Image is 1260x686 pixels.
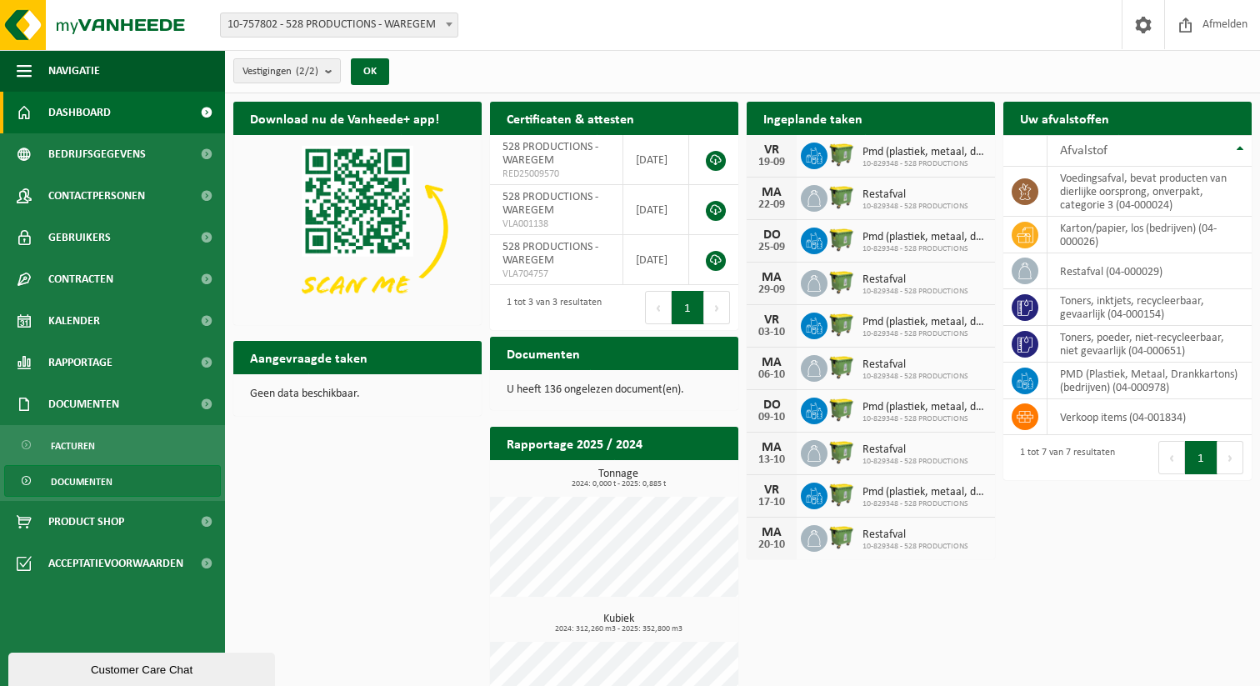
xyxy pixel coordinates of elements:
div: 1 tot 7 van 7 resultaten [1012,439,1115,476]
a: Documenten [4,465,221,497]
span: 10-829348 - 528 PRODUCTIONS [862,542,968,552]
span: 10-829348 - 528 PRODUCTIONS [862,372,968,382]
div: MA [755,526,788,539]
span: 10-829348 - 528 PRODUCTIONS [862,159,987,169]
span: Restafval [862,358,968,372]
span: Kalender [48,300,100,342]
div: MA [755,186,788,199]
img: WB-1100-HPE-GN-50 [827,140,856,168]
span: Pmd (plastiek, metaal, drankkartons) (bedrijven) [862,146,987,159]
button: Next [704,291,730,324]
h2: Aangevraagde taken [233,341,384,373]
img: WB-1100-HPE-GN-50 [827,438,856,466]
span: Restafval [862,188,968,202]
img: WB-1100-HPE-GN-50 [827,310,856,338]
a: Bekijk rapportage [614,459,737,493]
button: Previous [645,291,672,324]
count: (2/2) [296,66,318,77]
td: voedingsafval, bevat producten van dierlijke oorsprong, onverpakt, categorie 3 (04-000024) [1047,167,1252,217]
span: Pmd (plastiek, metaal, drankkartons) (bedrijven) [862,316,987,329]
span: Contracten [48,258,113,300]
iframe: chat widget [8,649,278,686]
td: restafval (04-000029) [1047,253,1252,289]
div: 20-10 [755,539,788,551]
div: 17-10 [755,497,788,508]
h2: Ingeplande taken [747,102,879,134]
div: 29-09 [755,284,788,296]
td: karton/papier, los (bedrijven) (04-000026) [1047,217,1252,253]
div: 19-09 [755,157,788,168]
h2: Documenten [490,337,597,369]
span: 10-829348 - 528 PRODUCTIONS [862,244,987,254]
div: VR [755,313,788,327]
span: 528 PRODUCTIONS - WAREGEM [502,141,598,167]
button: Vestigingen(2/2) [233,58,341,83]
div: 03-10 [755,327,788,338]
div: 1 tot 3 van 3 resultaten [498,289,602,326]
td: toners, inktjets, recycleerbaar, gevaarlijk (04-000154) [1047,289,1252,326]
td: [DATE] [623,235,689,285]
td: [DATE] [623,185,689,235]
p: U heeft 136 ongelezen document(en). [507,384,722,396]
span: 2024: 0,000 t - 2025: 0,885 t [498,480,738,488]
span: Dashboard [48,92,111,133]
h3: Tonnage [498,468,738,488]
span: Restafval [862,273,968,287]
img: WB-1100-HPE-GN-50 [827,268,856,296]
div: 09-10 [755,412,788,423]
div: VR [755,143,788,157]
span: Rapportage [48,342,112,383]
span: Contactpersonen [48,175,145,217]
h2: Uw afvalstoffen [1003,102,1126,134]
span: Facturen [51,430,95,462]
span: 10-829348 - 528 PRODUCTIONS [862,457,968,467]
span: 528 PRODUCTIONS - WAREGEM [502,241,598,267]
span: Afvalstof [1060,144,1107,158]
span: Pmd (plastiek, metaal, drankkartons) (bedrijven) [862,231,987,244]
img: WB-1100-HPE-GN-50 [827,395,856,423]
h2: Certificaten & attesten [490,102,651,134]
span: Acceptatievoorwaarden [48,543,183,584]
span: 10-829348 - 528 PRODUCTIONS [862,202,968,212]
img: WB-1100-HPE-GN-50 [827,225,856,253]
span: RED25009570 [502,168,610,181]
button: Previous [1158,441,1185,474]
span: 10-829348 - 528 PRODUCTIONS [862,499,987,509]
div: 13-10 [755,454,788,466]
div: VR [755,483,788,497]
td: toners, poeder, niet-recycleerbaar, niet gevaarlijk (04-000651) [1047,326,1252,363]
span: 528 PRODUCTIONS - WAREGEM [502,191,598,217]
img: WB-1100-HPE-GN-50 [827,183,856,211]
td: [DATE] [623,135,689,185]
div: MA [755,356,788,369]
span: 2024: 312,260 m3 - 2025: 352,800 m3 [498,625,738,633]
div: DO [755,228,788,242]
span: Documenten [51,466,112,498]
h2: Rapportage 2025 / 2024 [490,427,659,459]
span: VLA704757 [502,268,610,281]
span: 10-757802 - 528 PRODUCTIONS - WAREGEM [220,13,458,38]
div: MA [755,271,788,284]
button: 1 [1185,441,1217,474]
span: Gebruikers [48,217,111,258]
span: 10-757802 - 528 PRODUCTIONS - WAREGEM [221,13,457,37]
span: Pmd (plastiek, metaal, drankkartons) (bedrijven) [862,401,987,414]
h3: Kubiek [498,613,738,633]
span: Restafval [862,528,968,542]
h2: Download nu de Vanheede+ app! [233,102,456,134]
td: PMD (Plastiek, Metaal, Drankkartons) (bedrijven) (04-000978) [1047,363,1252,399]
span: Documenten [48,383,119,425]
span: 10-829348 - 528 PRODUCTIONS [862,287,968,297]
div: 25-09 [755,242,788,253]
span: Restafval [862,443,968,457]
img: WB-1100-HPE-GN-50 [827,480,856,508]
span: Pmd (plastiek, metaal, drankkartons) (bedrijven) [862,486,987,499]
span: 10-829348 - 528 PRODUCTIONS [862,414,987,424]
img: WB-1100-HPE-GN-50 [827,353,856,381]
div: DO [755,398,788,412]
span: Navigatie [48,50,100,92]
span: Bedrijfsgegevens [48,133,146,175]
button: OK [351,58,389,85]
td: verkoop items (04-001834) [1047,399,1252,435]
